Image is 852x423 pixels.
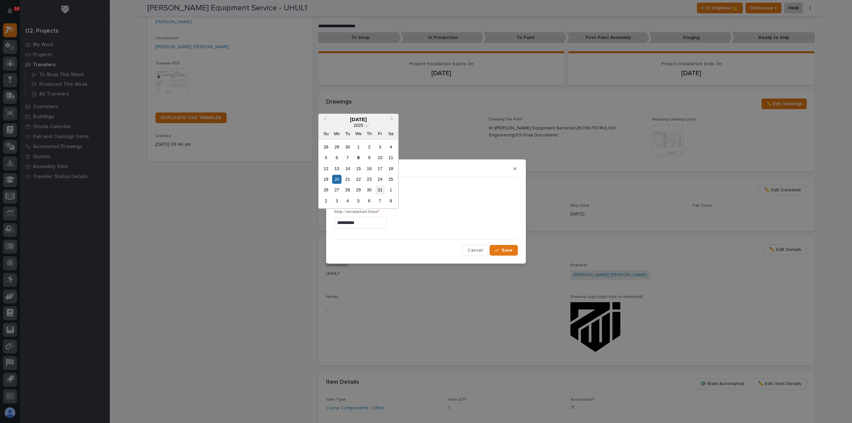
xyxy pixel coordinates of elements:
span: 2025 [354,123,363,128]
div: Th [365,129,374,138]
button: Previous Month [319,114,330,125]
div: Choose Friday, October 17th, 2025 [375,164,384,173]
div: Choose Monday, October 27th, 2025 [332,186,341,195]
button: Save [490,245,518,256]
div: Choose Tuesday, October 21st, 2025 [343,175,352,184]
div: Sa [386,129,395,138]
div: Choose Wednesday, October 22nd, 2025 [354,175,363,184]
div: Choose Sunday, October 26th, 2025 [321,186,330,195]
div: Tu [343,129,352,138]
div: Choose Saturday, October 4th, 2025 [386,142,395,151]
div: Choose Wednesday, October 1st, 2025 [354,142,363,151]
span: Cancel [468,247,483,253]
div: Choose Saturday, October 11th, 2025 [386,153,395,162]
div: Choose Sunday, September 28th, 2025 [321,142,330,151]
div: Choose Tuesday, October 7th, 2025 [343,153,352,162]
div: Choose Thursday, October 2nd, 2025 [365,142,374,151]
div: [DATE] [319,116,398,122]
div: Choose Friday, October 31st, 2025 [375,186,384,195]
div: Choose Wednesday, October 8th, 2025 [354,153,363,162]
div: Choose Tuesday, November 4th, 2025 [343,196,352,205]
div: Choose Sunday, October 12th, 2025 [321,164,330,173]
div: Choose Saturday, October 18th, 2025 [386,164,395,173]
div: Choose Sunday, October 19th, 2025 [321,175,330,184]
div: Choose Monday, October 6th, 2025 [332,153,341,162]
div: Choose Thursday, October 16th, 2025 [365,164,374,173]
div: Choose Thursday, November 6th, 2025 [365,196,374,205]
div: Choose Saturday, November 8th, 2025 [386,196,395,205]
div: Choose Monday, October 13th, 2025 [332,164,341,173]
div: Choose Thursday, October 30th, 2025 [365,186,374,195]
div: Su [321,129,330,138]
button: Cancel [462,245,488,256]
div: Choose Sunday, November 2nd, 2025 [321,196,330,205]
div: Choose Tuesday, October 28th, 2025 [343,186,352,195]
div: Choose Tuesday, October 14th, 2025 [343,164,352,173]
div: Choose Thursday, October 23rd, 2025 [365,175,374,184]
div: Choose Sunday, October 5th, 2025 [321,153,330,162]
div: We [354,129,363,138]
div: Choose Friday, October 10th, 2025 [375,153,384,162]
div: Fr [375,129,384,138]
div: Choose Monday, October 20th, 2025 [332,175,341,184]
span: Save [502,247,513,253]
span: Ship / Installation Date [334,210,379,214]
div: Mo [332,129,341,138]
div: Choose Thursday, October 9th, 2025 [365,153,374,162]
div: month 2025-10 [320,141,396,206]
div: Choose Friday, October 3rd, 2025 [375,142,384,151]
div: Choose Tuesday, September 30th, 2025 [343,142,352,151]
button: Next Month [387,114,398,125]
div: Choose Wednesday, October 15th, 2025 [354,164,363,173]
div: Choose Wednesday, October 29th, 2025 [354,186,363,195]
div: Choose Saturday, November 1st, 2025 [386,186,395,195]
div: Choose Monday, November 3rd, 2025 [332,196,341,205]
div: Choose Monday, September 29th, 2025 [332,142,341,151]
div: Choose Saturday, October 25th, 2025 [386,175,395,184]
div: Choose Friday, October 24th, 2025 [375,175,384,184]
div: Choose Friday, November 7th, 2025 [375,196,384,205]
div: Choose Wednesday, November 5th, 2025 [354,196,363,205]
